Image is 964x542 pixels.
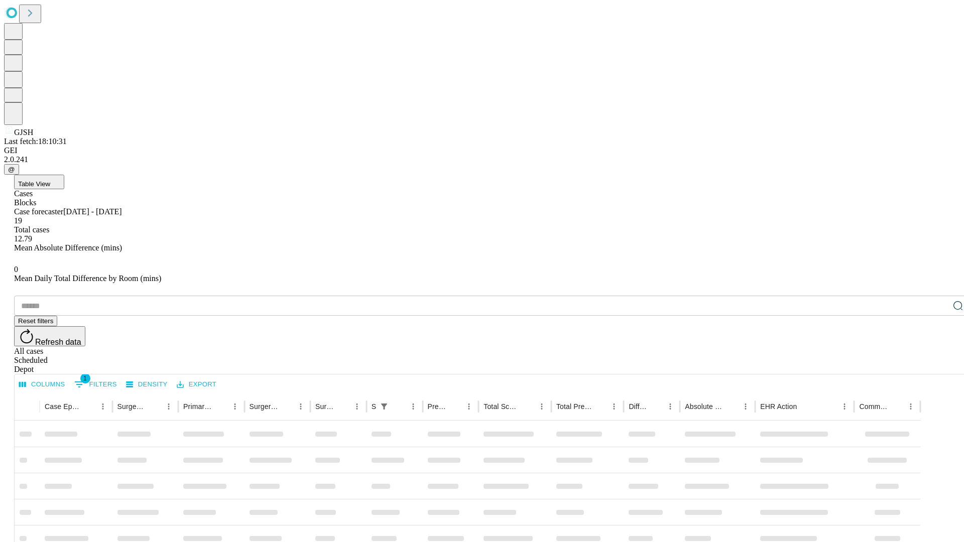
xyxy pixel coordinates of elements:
div: Total Predicted Duration [556,402,592,411]
div: Predicted In Room Duration [428,402,447,411]
span: Table View [18,180,50,188]
button: Density [124,377,170,392]
span: Refresh data [35,338,81,346]
div: Difference [629,402,648,411]
button: Sort [448,399,462,414]
span: Mean Absolute Difference (mins) [14,243,122,252]
span: Mean Daily Total Difference by Room (mins) [14,274,161,283]
span: 0 [14,265,18,274]
button: Menu [406,399,420,414]
button: Sort [649,399,663,414]
button: Sort [798,399,812,414]
div: 2.0.241 [4,155,960,164]
div: Surgery Name [250,402,279,411]
button: Sort [392,399,406,414]
span: [DATE] - [DATE] [63,207,122,216]
button: Menu [904,399,918,414]
button: Menu [837,399,852,414]
button: Select columns [17,377,68,392]
button: Table View [14,175,64,189]
button: Menu [228,399,242,414]
button: Sort [336,399,350,414]
button: Menu [739,399,753,414]
div: Primary Service [183,402,212,411]
div: 1 active filter [377,399,391,414]
span: 12.79 [14,234,32,243]
button: Export [174,377,219,392]
button: Reset filters [14,316,57,326]
button: Menu [535,399,549,414]
button: Show filters [72,376,119,392]
div: Surgeon Name [117,402,147,411]
button: Menu [162,399,176,414]
div: Total Scheduled Duration [484,402,520,411]
span: GJSH [14,128,33,137]
span: Last fetch: 18:10:31 [4,137,67,146]
div: Scheduled In Room Duration [372,402,376,411]
div: Surgery Date [315,402,335,411]
div: EHR Action [760,402,797,411]
button: Show filters [377,399,391,414]
button: Menu [607,399,621,414]
button: Sort [214,399,228,414]
button: Sort [725,399,739,414]
button: Sort [593,399,607,414]
span: Reset filters [18,317,53,325]
button: Menu [462,399,476,414]
button: Sort [82,399,96,414]
span: @ [8,166,15,173]
span: Total cases [14,225,49,234]
div: GEI [4,146,960,155]
button: Menu [96,399,110,414]
div: Case Epic Id [45,402,81,411]
button: Menu [350,399,364,414]
button: Menu [294,399,308,414]
span: 19 [14,216,22,225]
div: Absolute Difference [685,402,724,411]
button: Sort [148,399,162,414]
span: 1 [80,373,90,383]
button: @ [4,164,19,175]
button: Sort [890,399,904,414]
button: Sort [521,399,535,414]
button: Sort [280,399,294,414]
span: Case forecaster [14,207,63,216]
button: Menu [663,399,677,414]
div: Comments [859,402,888,411]
button: Refresh data [14,326,85,346]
